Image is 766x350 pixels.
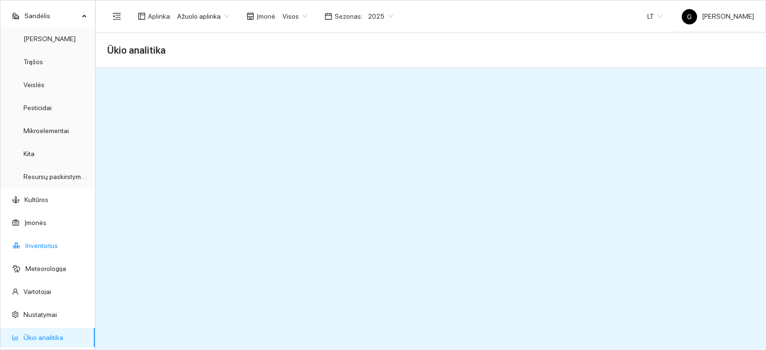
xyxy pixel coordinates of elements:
[23,288,51,295] a: Vartotojai
[24,196,48,203] a: Kultūros
[24,6,79,25] span: Sandėlis
[687,9,692,24] span: G
[25,265,66,272] a: Meteorologija
[23,150,34,158] a: Kita
[282,9,307,23] span: Visos
[257,11,277,22] span: Įmonė :
[23,104,52,112] a: Pesticidai
[24,219,46,226] a: Įmonės
[23,311,57,318] a: Nustatymai
[113,12,121,21] span: menu-fold
[23,334,63,341] a: Ūkio analitika
[23,58,43,66] a: Trąšos
[23,173,88,181] a: Resursų paskirstymas
[25,242,58,249] a: Inventorius
[682,12,754,20] span: [PERSON_NAME]
[107,43,166,58] span: Ūkio analitika
[23,127,69,135] a: Mikroelementai
[325,12,332,20] span: calendar
[247,12,254,20] span: shop
[177,9,229,23] span: Ažuolo aplinka
[148,11,171,22] span: Aplinka :
[23,35,76,43] a: [PERSON_NAME]
[23,81,45,89] a: Veislės
[335,11,362,22] span: Sezonas :
[647,9,663,23] span: LT
[107,7,126,26] button: menu-fold
[138,12,146,20] span: layout
[368,9,393,23] span: 2025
